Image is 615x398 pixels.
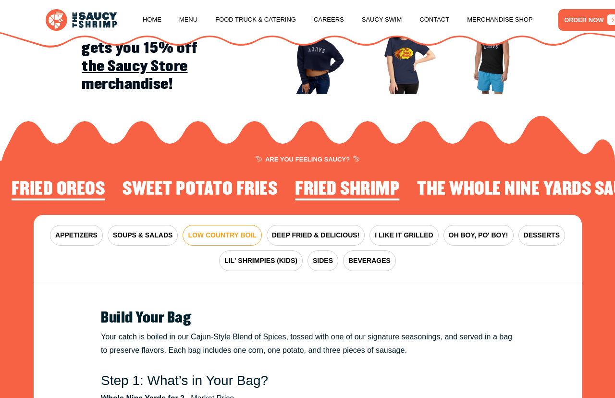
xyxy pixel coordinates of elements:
[46,9,117,31] img: logo
[215,1,296,38] a: Food Truck & Catering
[82,22,263,94] h2: Coupon code WEAREBACK gets you 15% off merchandise!
[101,330,514,357] p: Your catch is boiled in our Cajun-Style Blend of Spices, tossed with one of our signature seasoni...
[518,225,565,246] button: DESSERTS
[219,250,303,271] button: LIL' SHRIMPIES (KIDS)
[272,230,360,240] span: DEEP FRIED & DELICIOUS!
[348,256,391,266] span: BEVERAGES
[375,230,433,240] span: I LIKE IT GRILLED
[307,250,338,271] button: SIDES
[524,230,560,240] span: DESSERTS
[101,373,514,389] h3: Step 1: What’s in Your Bag?
[188,230,256,240] span: LOW COUNTRY BOIL
[123,179,277,202] li: 4 of 4
[449,230,508,240] span: OH BOY, PO' BOY!
[224,256,297,266] span: LIL' SHRIMPIES (KIDS)
[314,1,344,38] a: Careers
[143,1,161,38] a: Home
[12,179,105,199] h2: Fried Oreos
[419,1,449,38] a: Contact
[55,230,98,240] span: APPETIZERS
[101,310,514,326] h2: Build Your Bag
[113,230,172,240] span: SOUPS & SALADS
[362,1,402,38] a: Saucy Swim
[179,1,197,38] a: Menu
[50,225,103,246] button: APPETIZERS
[451,12,533,94] img: Image 3
[295,179,399,202] li: 1 of 4
[467,1,533,38] a: Merchandise Shop
[343,250,396,271] button: BEVERAGES
[267,225,365,246] button: DEEP FRIED & DELICIOUS!
[295,179,399,199] h2: Fried Shrimp
[123,179,277,199] h2: Sweet Potato Fries
[82,58,188,75] a: the Saucy Store
[369,225,438,246] button: I LIKE IT GRILLED
[108,225,178,246] button: SOUPS & SALADS
[12,179,105,202] li: 3 of 4
[313,256,333,266] span: SIDES
[363,12,445,94] img: Image 2
[183,225,261,246] button: LOW COUNTRY BOIL
[443,225,514,246] button: OH BOY, PO' BOY!
[256,156,359,162] span: ARE YOU FEELING SAUCY?
[275,12,357,94] img: Image 1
